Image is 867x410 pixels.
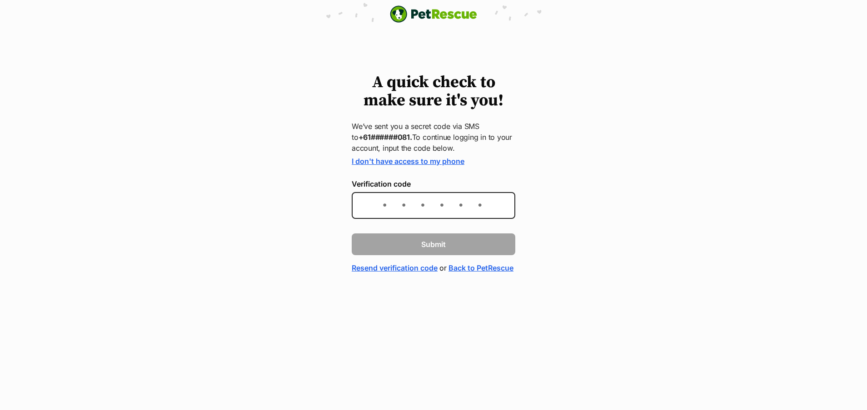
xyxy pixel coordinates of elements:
h1: A quick check to make sure it's you! [352,74,515,110]
p: We’ve sent you a secret code via SMS to To continue logging in to your account, input the code be... [352,121,515,153]
a: Back to PetRescue [448,262,513,273]
label: Verification code [352,180,515,188]
input: Enter the 6-digit verification code sent to your device [352,192,515,219]
span: Submit [421,239,446,250]
a: Resend verification code [352,262,438,273]
button: Submit [352,233,515,255]
span: or [439,262,447,273]
strong: +61######081. [359,133,412,142]
img: logo-e224e6f780fb5917bec1dbf3a21bbac754714ae5b6737aabdf751b685950b380.svg [390,5,477,23]
a: PetRescue [390,5,477,23]
a: I don't have access to my phone [352,157,464,166]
